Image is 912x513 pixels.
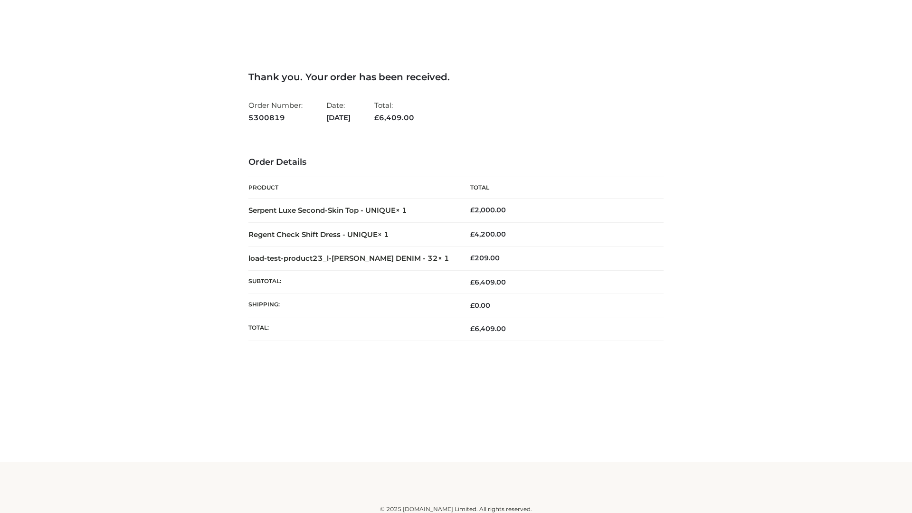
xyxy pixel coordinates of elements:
strong: [DATE] [326,112,351,124]
bdi: 4,200.00 [470,230,506,238]
th: Shipping: [248,294,456,317]
h3: Order Details [248,157,664,168]
strong: Serpent Luxe Second-Skin Top - UNIQUE [248,206,407,215]
li: Total: [374,97,414,126]
bdi: 2,000.00 [470,206,506,214]
span: £ [470,278,475,286]
li: Order Number: [248,97,303,126]
bdi: 209.00 [470,254,500,262]
span: £ [470,206,475,214]
span: £ [374,113,379,122]
h3: Thank you. Your order has been received. [248,71,664,83]
span: 6,409.00 [470,278,506,286]
strong: × 1 [438,254,449,263]
strong: × 1 [378,230,389,239]
strong: load-test-product23_l-[PERSON_NAME] DENIM - 32 [248,254,449,263]
span: 6,409.00 [374,113,414,122]
strong: Regent Check Shift Dress - UNIQUE [248,230,389,239]
strong: 5300819 [248,112,303,124]
th: Total [456,177,664,199]
span: £ [470,301,475,310]
span: 6,409.00 [470,324,506,333]
th: Total: [248,317,456,341]
bdi: 0.00 [470,301,490,310]
strong: × 1 [396,206,407,215]
th: Subtotal: [248,270,456,294]
li: Date: [326,97,351,126]
span: £ [470,230,475,238]
span: £ [470,254,475,262]
th: Product [248,177,456,199]
span: £ [470,324,475,333]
